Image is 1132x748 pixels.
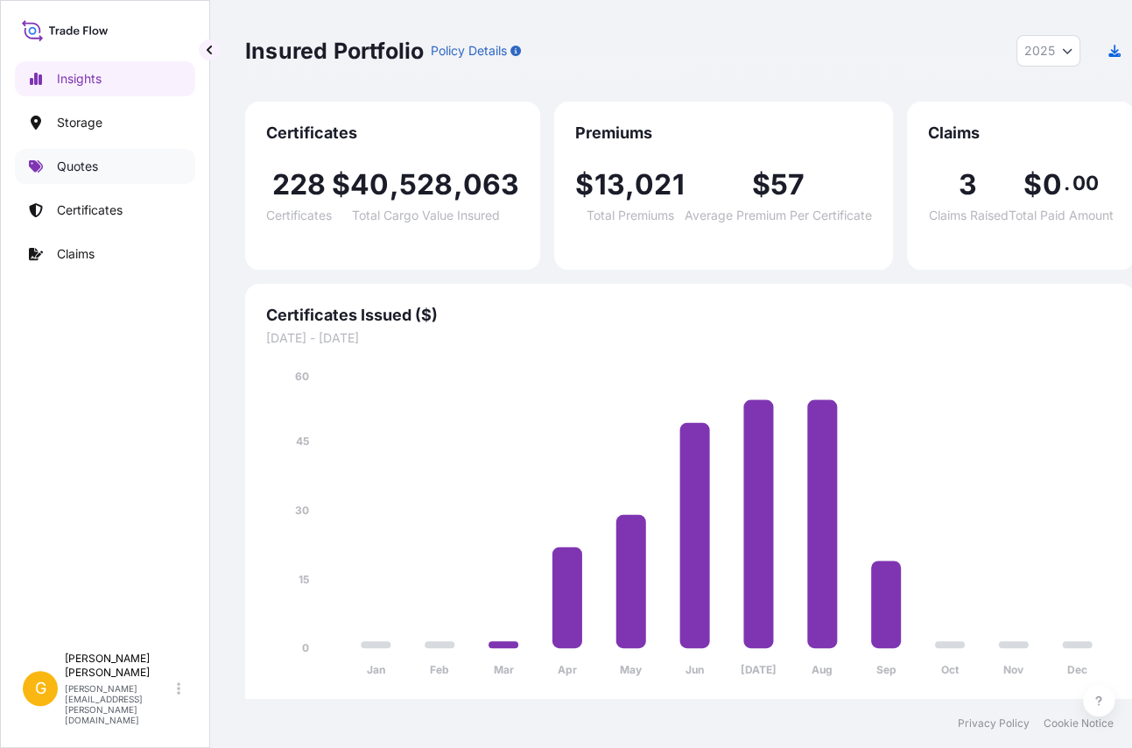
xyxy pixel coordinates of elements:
[57,70,102,88] p: Insights
[245,37,424,65] p: Insured Portfolio
[266,209,332,222] span: Certificates
[1024,42,1055,60] span: 2025
[635,171,685,199] span: 021
[57,245,95,263] p: Claims
[1003,663,1024,676] tspan: Nov
[1016,35,1080,67] button: Year Selector
[295,504,309,517] tspan: 30
[586,209,673,222] span: Total Premiums
[770,171,805,199] span: 57
[399,171,454,199] span: 528
[295,370,309,383] tspan: 60
[65,652,173,680] p: [PERSON_NAME] [PERSON_NAME]
[928,209,1008,222] span: Claims Raised
[1009,209,1114,222] span: Total Paid Amount
[367,663,385,676] tspan: Jan
[1042,171,1061,199] span: 0
[463,171,520,199] span: 063
[332,171,350,199] span: $
[575,123,871,144] span: Premiums
[594,171,624,199] span: 13
[741,663,777,676] tspan: [DATE]
[494,663,514,676] tspan: Mar
[296,434,309,448] tspan: 45
[302,641,309,654] tspan: 0
[299,573,309,586] tspan: 15
[431,42,507,60] p: Policy Details
[1067,663,1087,676] tspan: Dec
[57,114,102,131] p: Storage
[390,171,399,199] span: ,
[15,236,195,272] a: Claims
[751,171,770,199] span: $
[15,149,195,184] a: Quotes
[686,663,704,676] tspan: Jun
[958,716,1030,730] a: Privacy Policy
[57,201,123,219] p: Certificates
[558,663,577,676] tspan: Apr
[453,171,462,199] span: ,
[35,680,46,697] span: G
[266,123,519,144] span: Certificates
[15,193,195,228] a: Certificates
[352,209,500,222] span: Total Cargo Value Insured
[1044,716,1114,730] a: Cookie Notice
[941,663,960,676] tspan: Oct
[1023,171,1042,199] span: $
[15,105,195,140] a: Storage
[1072,176,1098,190] span: 00
[65,683,173,725] p: [PERSON_NAME][EMAIL_ADDRESS][PERSON_NAME][DOMAIN_NAME]
[15,61,195,96] a: Insights
[928,123,1114,144] span: Claims
[685,209,872,222] span: Average Premium Per Certificate
[266,329,1114,347] span: [DATE] - [DATE]
[266,305,1114,326] span: Certificates Issued ($)
[812,663,833,676] tspan: Aug
[625,171,635,199] span: ,
[57,158,98,175] p: Quotes
[430,663,449,676] tspan: Feb
[959,171,977,199] span: 3
[876,663,896,676] tspan: Sep
[1064,176,1070,190] span: .
[350,171,389,199] span: 40
[272,171,327,199] span: 228
[620,663,643,676] tspan: May
[575,171,594,199] span: $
